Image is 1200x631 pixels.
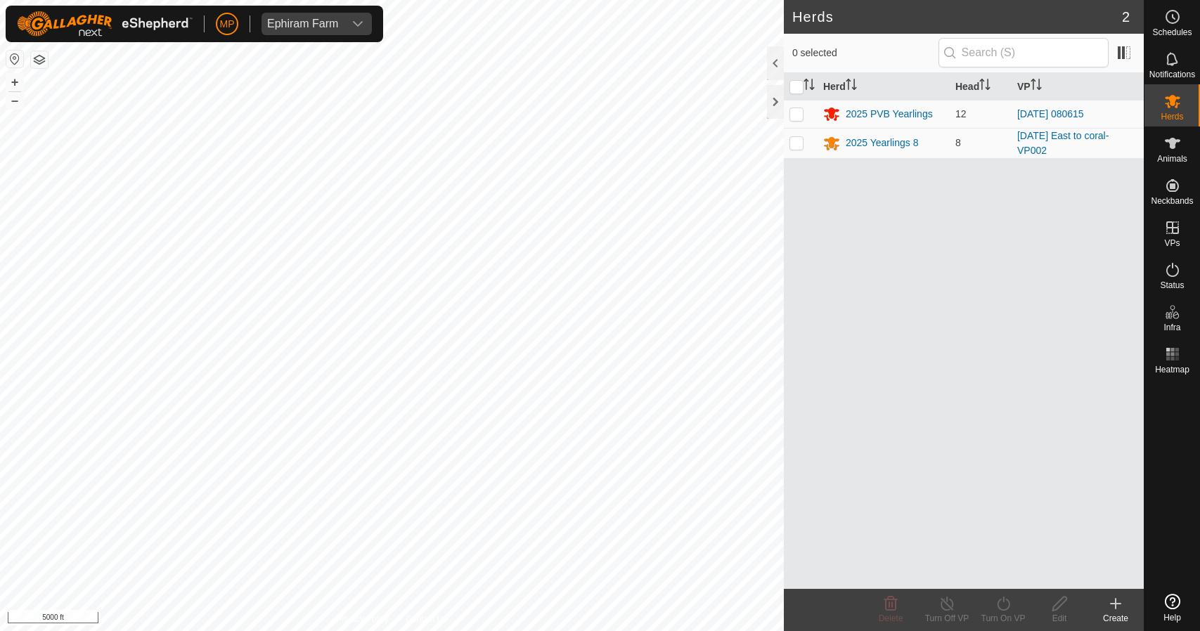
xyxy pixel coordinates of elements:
p-sorticon: Activate to sort [846,81,857,92]
button: Map Layers [31,51,48,68]
img: Gallagher Logo [17,11,193,37]
th: Herd [818,73,950,100]
span: 12 [955,108,967,119]
span: Help [1163,613,1181,622]
a: Contact Us [406,613,447,625]
th: Head [950,73,1012,100]
p-sorticon: Activate to sort [1031,81,1042,92]
div: Turn On VP [975,612,1031,625]
span: Animals [1157,155,1187,163]
th: VP [1012,73,1144,100]
span: Infra [1163,323,1180,332]
div: Turn Off VP [919,612,975,625]
div: Edit [1031,612,1088,625]
span: Delete [879,613,903,623]
p-sorticon: Activate to sort [979,81,991,92]
div: dropdown trigger [344,13,372,35]
span: Heatmap [1155,365,1189,374]
span: 2 [1122,6,1130,27]
a: [DATE] East to coral-VP002 [1017,130,1109,156]
span: Schedules [1152,28,1192,37]
span: MP [220,17,235,32]
p-sorticon: Activate to sort [804,81,815,92]
input: Search (S) [938,38,1109,67]
div: 2025 Yearlings 8 [846,136,919,150]
button: + [6,74,23,91]
span: Ephiram Farm [262,13,344,35]
span: Status [1160,281,1184,290]
a: Help [1144,588,1200,627]
div: 2025 PVB Yearlings [846,107,933,122]
span: Notifications [1149,70,1195,79]
h2: Herds [792,8,1122,25]
span: Neckbands [1151,197,1193,205]
span: 8 [955,137,961,148]
a: [DATE] 080615 [1017,108,1084,119]
div: Create [1088,612,1144,625]
span: VPs [1164,239,1180,247]
button: Reset Map [6,51,23,67]
span: 0 selected [792,46,938,60]
div: Ephiram Farm [267,18,338,30]
a: Privacy Policy [336,613,389,625]
span: Herds [1161,112,1183,121]
button: – [6,92,23,109]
